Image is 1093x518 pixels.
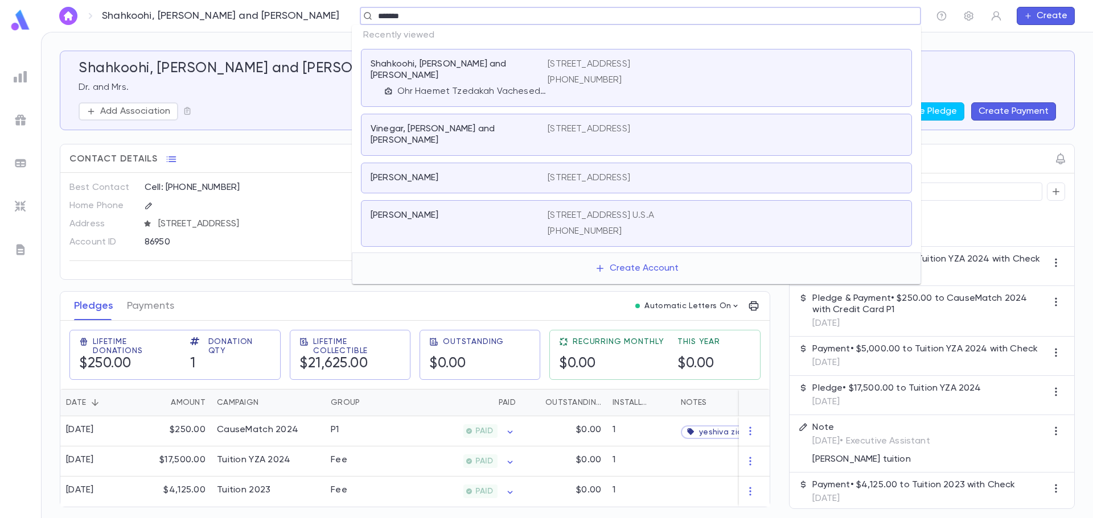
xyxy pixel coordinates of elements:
[331,389,360,416] div: Group
[69,215,135,233] p: Address
[677,355,720,372] h5: $0.00
[66,424,94,436] div: [DATE]
[675,389,817,416] div: Notes
[812,479,1015,491] p: Payment • $4,125.00 to Tuition 2023 with Check
[812,254,1040,265] p: Payment • $12,500.00 to Tuition YZA 2024 with Check
[69,233,135,251] p: Account ID
[443,337,504,346] span: Outstanding
[548,74,630,86] p: [PHONE_NUMBER]
[548,172,630,184] p: [STREET_ADDRESS]
[812,454,930,465] p: [PERSON_NAME] tuition
[371,172,438,184] p: [PERSON_NAME]
[812,396,981,408] p: [DATE]
[102,10,340,22] p: Shahkoohi, [PERSON_NAME] and [PERSON_NAME]
[576,424,601,436] p: $0.00
[79,82,1056,93] p: Dr. and Mrs.
[60,389,137,416] div: Date
[1017,7,1075,25] button: Create
[86,393,104,412] button: Sort
[14,200,27,213] img: imports_grey.530a8a0e642e233f2baf0ef88e8c9fcb.svg
[812,293,1047,316] p: Pledge & Payment • $250.00 to CauseMatch 2024 with Credit Card P1
[217,484,270,496] div: Tuition 2023
[66,389,86,416] div: Date
[607,389,675,416] div: Installments
[137,446,211,476] div: $17,500.00
[79,355,176,372] h5: $250.00
[299,355,401,372] h5: $21,625.00
[548,226,654,237] p: [PHONE_NUMBER]
[471,457,498,466] span: PAID
[471,426,498,436] span: PAID
[14,70,27,84] img: reports_grey.c525e4749d1bce6a11f5fe2a8de1b229.svg
[548,210,654,221] p: [STREET_ADDRESS] U.S.A
[527,393,545,412] button: Sort
[127,292,174,320] button: Payments
[352,25,921,45] p: Recently viewed
[217,389,258,416] div: Campaign
[613,389,651,416] div: Installments
[607,446,675,476] div: 1
[812,383,981,394] p: Pledge • $17,500.00 to Tuition YZA 2024
[331,484,347,496] div: Fee
[548,123,630,135] p: [STREET_ADDRESS]
[812,422,930,433] p: Note
[812,318,1047,329] p: [DATE]
[154,218,401,230] span: [STREET_ADDRESS]
[471,487,498,496] span: PAID
[971,102,1056,121] button: Create Payment
[258,393,277,412] button: Sort
[812,436,930,447] p: [DATE] • Executive Assistant
[812,357,1038,368] p: [DATE]
[93,337,176,355] span: Lifetime Donations
[9,9,32,31] img: logo
[548,59,630,70] p: [STREET_ADDRESS]
[69,179,135,197] p: Best Contact
[153,393,171,412] button: Sort
[14,243,27,256] img: letters_grey.7941b92b52307dd3b8a917253454ce1c.svg
[331,424,339,436] div: P1
[521,389,607,416] div: Outstanding
[145,233,343,250] div: 86950
[371,210,438,221] p: [PERSON_NAME]
[681,389,706,416] div: Notes
[69,197,135,215] p: Home Phone
[137,476,211,507] div: $4,125.00
[137,416,211,446] div: $250.00
[100,106,170,117] p: Add Association
[573,337,664,346] span: Recurring Monthly
[360,393,378,412] button: Sort
[145,179,400,196] div: Cell: [PHONE_NUMBER]
[699,428,783,437] span: yeshiva zichron aryeh
[586,258,688,279] button: Create Account
[576,454,601,466] p: $0.00
[812,493,1015,504] p: [DATE]
[208,337,271,355] span: Donation Qty
[607,416,675,446] div: 1
[66,454,94,466] div: [DATE]
[397,86,548,97] p: Ohr Haemet Tzedakah Vachesed Fund
[217,454,290,466] div: Tuition YZA 2024
[14,113,27,127] img: campaigns_grey.99e729a5f7ee94e3726e6486bddda8f1.svg
[371,59,534,81] p: Shahkoohi, [PERSON_NAME] and [PERSON_NAME]
[812,267,1040,279] p: [DATE]
[812,343,1038,355] p: Payment • $5,000.00 to Tuition YZA 2024 with Check
[190,355,271,372] h5: 1
[74,292,113,320] button: Pledges
[559,355,664,372] h5: $0.00
[66,484,94,496] div: [DATE]
[69,154,158,165] span: Contact Details
[429,355,504,372] h5: $0.00
[887,102,964,121] button: Create Pledge
[137,389,211,416] div: Amount
[631,298,745,314] button: Automatic Letters On
[79,102,178,121] button: Add Association
[313,337,401,355] span: Lifetime Collectible
[331,454,347,466] div: Fee
[677,337,720,346] span: This Year
[371,123,534,146] p: Vinegar, [PERSON_NAME] and [PERSON_NAME]
[651,393,669,412] button: Sort
[211,389,325,416] div: Campaign
[410,389,521,416] div: Paid
[607,476,675,507] div: 1
[499,389,516,416] div: Paid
